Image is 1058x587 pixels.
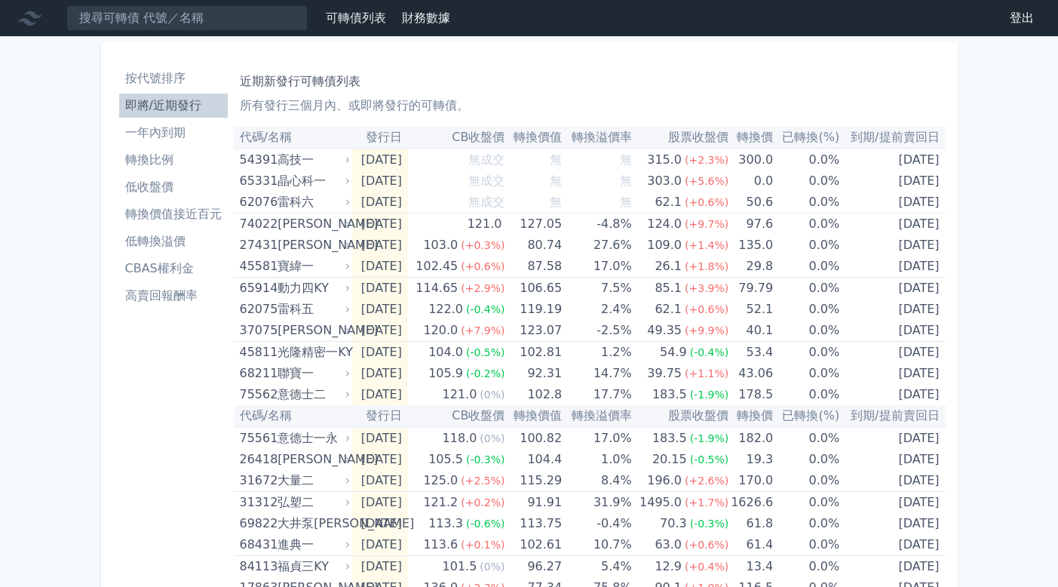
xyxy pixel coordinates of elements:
[461,496,504,509] span: (+0.2%)
[504,256,562,278] td: 87.58
[466,367,505,380] span: (-0.2%)
[504,427,562,449] td: 100.82
[425,513,466,534] div: 113.3
[685,260,728,272] span: (+1.8%)
[839,299,945,320] td: [DATE]
[504,556,562,578] td: 96.27
[773,492,839,514] td: 0.0%
[728,492,773,514] td: 1626.6
[420,235,461,256] div: 103.0
[240,299,274,320] div: 62075
[504,342,562,364] td: 102.81
[278,320,347,341] div: [PERSON_NAME]
[352,534,408,556] td: [DATE]
[240,97,940,115] p: 所有發行三個月內、或即將發行的可轉債。
[468,195,504,209] span: 無成交
[480,389,504,401] span: (0%)
[728,363,773,384] td: 43.06
[352,235,408,256] td: [DATE]
[504,513,562,534] td: 113.75
[468,174,504,188] span: 無成交
[652,278,685,299] div: 85.1
[278,470,347,491] div: 大量二
[685,303,728,315] span: (+0.6%)
[728,214,773,235] td: 97.6
[425,342,466,363] div: 104.0
[644,149,685,171] div: 315.0
[773,384,839,405] td: 0.0%
[728,556,773,578] td: 13.4
[240,556,274,577] div: 84113
[461,324,504,337] span: (+7.9%)
[839,556,945,578] td: [DATE]
[728,513,773,534] td: 61.8
[839,405,945,427] th: 到期/提前賣回日
[839,492,945,514] td: [DATE]
[728,427,773,449] td: 182.0
[425,449,466,470] div: 105.5
[278,513,347,534] div: 大井泵[PERSON_NAME]
[685,539,728,551] span: (+0.6%)
[352,192,408,214] td: [DATE]
[278,384,347,405] div: 意德士二
[278,192,347,213] div: 雷科六
[839,342,945,364] td: [DATE]
[562,320,632,342] td: -2.5%
[562,214,632,235] td: -4.8%
[278,278,347,299] div: 動力四KY
[773,171,839,192] td: 0.0%
[504,363,562,384] td: 92.31
[773,278,839,300] td: 0.0%
[773,342,839,364] td: 0.0%
[420,534,461,555] div: 113.6
[480,561,504,573] span: (0%)
[632,405,729,427] th: 股票收盤價
[278,363,347,384] div: 聯寶一
[420,492,461,513] div: 121.2
[466,346,505,358] span: (-0.5%)
[562,470,632,492] td: 8.4%
[119,66,228,91] a: 按代號排序
[352,278,408,300] td: [DATE]
[839,149,945,171] td: [DATE]
[685,282,728,294] span: (+3.9%)
[652,192,685,213] div: 62.1
[657,513,690,534] div: 70.3
[119,202,228,226] a: 轉換價值接近百元
[839,235,945,256] td: [DATE]
[983,515,1058,587] iframe: Chat Widget
[998,6,1046,30] a: 登出
[562,449,632,470] td: 1.0%
[773,449,839,470] td: 0.0%
[278,235,347,256] div: [PERSON_NAME]
[839,363,945,384] td: [DATE]
[685,239,728,251] span: (+1.4%)
[839,278,945,300] td: [DATE]
[66,5,308,31] input: 搜尋可轉債 代號／名稱
[240,214,274,235] div: 74022
[480,432,504,444] span: (0%)
[352,363,408,384] td: [DATE]
[550,174,562,188] span: 無
[728,470,773,492] td: 170.0
[644,470,685,491] div: 196.0
[652,256,685,277] div: 26.1
[652,556,685,577] div: 12.9
[466,303,505,315] span: (-0.4%)
[690,453,729,466] span: (-0.5%)
[839,384,945,405] td: [DATE]
[562,427,632,449] td: 17.0%
[685,218,728,230] span: (+9.7%)
[420,320,461,341] div: 120.0
[240,192,274,213] div: 62076
[240,513,274,534] div: 69822
[839,513,945,534] td: [DATE]
[240,428,274,449] div: 75561
[240,278,274,299] div: 65914
[278,534,347,555] div: 進典一
[461,239,504,251] span: (+0.3%)
[773,320,839,342] td: 0.0%
[773,127,839,149] th: 已轉換(%)
[352,171,408,192] td: [DATE]
[119,260,228,278] li: CBAS權利金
